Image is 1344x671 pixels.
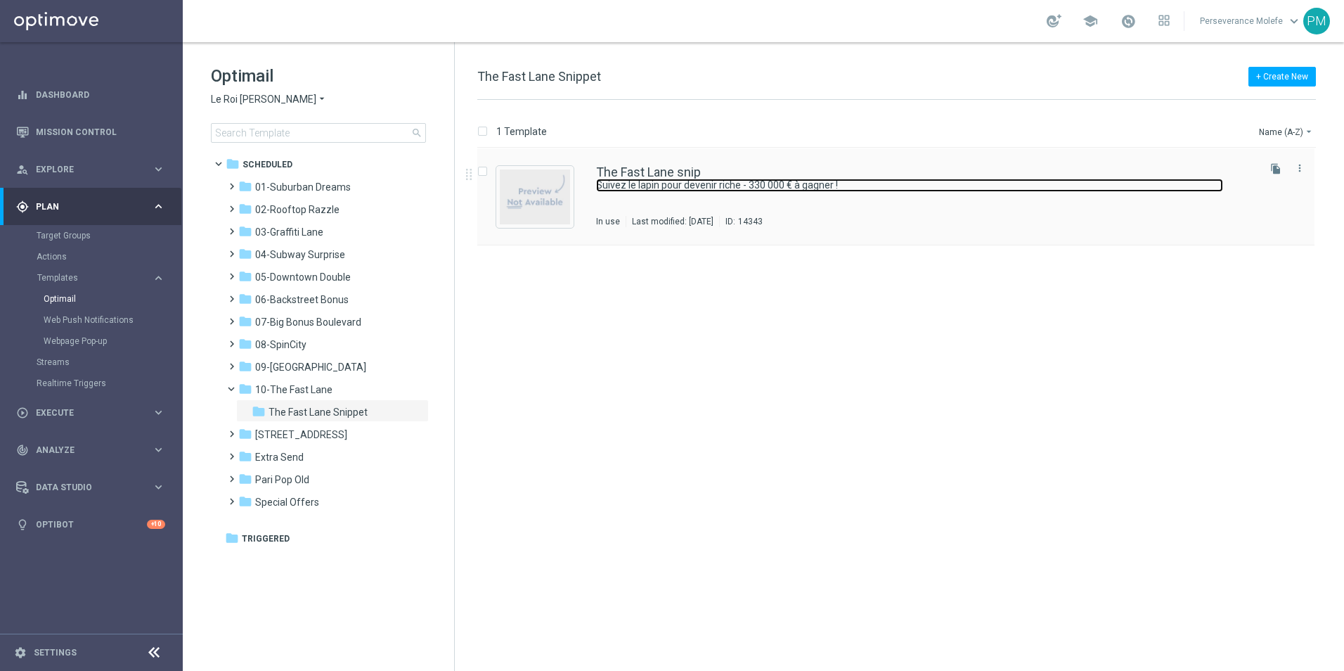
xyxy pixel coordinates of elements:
[255,383,332,396] span: 10-The Fast Lane
[1293,160,1307,177] button: more_vert
[37,357,146,368] a: Streams
[36,506,147,543] a: Optibot
[15,445,166,456] button: track_changes Analyze keyboard_arrow_right
[16,163,152,176] div: Explore
[719,216,763,227] div: ID:
[36,165,152,174] span: Explore
[255,226,323,238] span: 03-Graffiti Lane
[44,293,146,305] a: Optimail
[16,89,29,101] i: equalizer
[596,216,620,227] div: In use
[238,202,252,216] i: folder
[255,293,349,306] span: 06-Backstreet Bonus
[15,127,166,138] button: Mission Control
[238,292,252,306] i: folder
[252,404,266,418] i: folder
[37,267,181,352] div: Templates
[37,274,152,282] div: Templates
[255,473,309,486] span: Pari Pop Old
[15,89,166,101] button: equalizer Dashboard
[34,648,77,657] a: Settings
[152,443,165,456] i: keyboard_arrow_right
[15,164,166,175] div: person_search Explore keyboard_arrow_right
[36,76,165,113] a: Dashboard
[238,269,252,283] i: folder
[238,472,252,486] i: folder
[211,123,426,143] input: Search Template
[15,519,166,530] button: lightbulb Optibot +10
[596,179,1255,192] div: Suivez le lapin pour devenir riche - 330 000 € à gagner !
[255,361,366,373] span: 09-Four Way Crossing
[44,335,146,347] a: Webpage Pop-up
[238,494,252,509] i: folder
[44,288,181,309] div: Optimail
[1267,160,1285,178] button: file_copy
[269,406,368,418] span: The Fast Lane Snippet
[44,314,146,326] a: Web Push Notifications
[1083,13,1098,29] span: school
[255,316,361,328] span: 07-Big Bonus Boulevard
[16,113,165,151] div: Mission Control
[44,331,181,352] div: Webpage Pop-up
[255,496,319,509] span: Special Offers
[238,427,252,441] i: folder
[16,518,29,531] i: lightbulb
[211,65,426,87] h1: Optimail
[152,200,165,213] i: keyboard_arrow_right
[37,373,181,394] div: Realtime Triggers
[596,179,1223,192] a: Suivez le lapin pour devenir riche - 330 000 € à gagner !
[411,127,422,139] span: search
[37,378,146,389] a: Realtime Triggers
[44,309,181,331] div: Web Push Notifications
[15,407,166,418] button: play_circle_outline Execute keyboard_arrow_right
[16,444,152,456] div: Analyze
[238,247,252,261] i: folder
[1198,11,1303,32] a: Perseverance Molefekeyboard_arrow_down
[152,271,165,285] i: keyboard_arrow_right
[16,407,152,419] div: Execute
[152,406,165,419] i: keyboard_arrow_right
[37,230,146,241] a: Target Groups
[16,481,152,494] div: Data Studio
[738,216,763,227] div: 14343
[496,125,547,138] p: 1 Template
[1303,126,1314,137] i: arrow_drop_down
[16,200,152,213] div: Plan
[626,216,719,227] div: Last modified: [DATE]
[152,480,165,494] i: keyboard_arrow_right
[147,520,165,529] div: +10
[1270,163,1281,174] i: file_copy
[37,246,181,267] div: Actions
[16,506,165,543] div: Optibot
[36,483,152,492] span: Data Studio
[36,446,152,454] span: Analyze
[238,449,252,464] i: folder
[36,113,165,151] a: Mission Control
[36,203,152,211] span: Plan
[238,382,252,396] i: folder
[152,162,165,176] i: keyboard_arrow_right
[37,251,146,262] a: Actions
[477,69,601,84] span: The Fast Lane Snippet
[500,170,570,224] img: noPreview.jpg
[242,532,290,545] span: Triggered
[16,76,165,113] div: Dashboard
[37,352,181,373] div: Streams
[255,428,347,441] span: 11-The 31st Avenue
[255,451,304,464] span: Extra Send
[37,272,166,283] button: Templates keyboard_arrow_right
[15,482,166,493] button: Data Studio keyboard_arrow_right
[16,163,29,176] i: person_search
[255,203,340,216] span: 02-Rooftop Razzle
[211,93,328,106] button: Le Roi [PERSON_NAME] arrow_drop_down
[596,166,701,179] a: The Fast Lane snip
[16,444,29,456] i: track_changes
[15,201,166,212] button: gps_fixed Plan keyboard_arrow_right
[14,646,27,659] i: settings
